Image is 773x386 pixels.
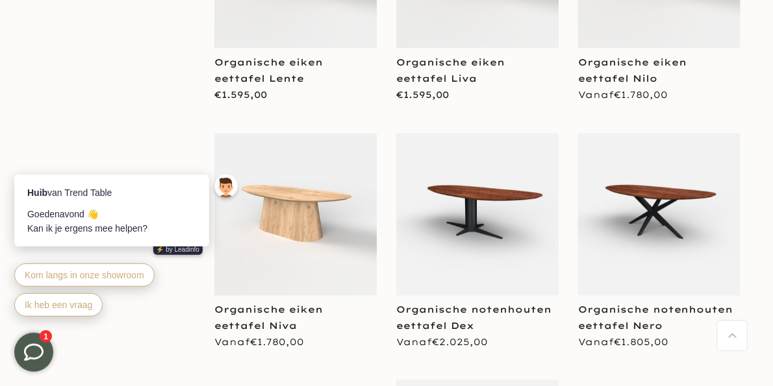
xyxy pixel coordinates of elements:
[396,336,488,348] span: Vanaf
[13,181,101,204] button: Ik heb een vraag
[614,89,668,101] span: €1.780,00
[152,132,202,143] a: ⚡️ by Leadinfo
[214,304,323,332] a: Organische eiken eettafel Niva
[1,320,66,385] iframe: toggle-frame
[1,112,255,333] iframe: bot-iframe
[432,336,488,348] span: €2.025,00
[23,187,91,198] span: Ik heb een vraag
[718,321,747,350] a: Terug naar boven
[13,151,153,175] button: Kom langs in onze showroom
[214,89,267,101] span: €1.595,00
[578,304,733,332] a: Organische notenhouten eettafel Nero
[396,56,505,84] a: Organische eiken eettafel Liva
[396,304,551,332] a: Organische notenhouten eettafel Dex
[578,89,668,101] span: Vanaf
[396,89,449,101] span: €1.595,00
[214,56,323,84] a: Organische eiken eettafel Lente
[614,336,668,348] span: €1.805,00
[214,336,304,348] span: Vanaf
[578,336,668,348] span: Vanaf
[250,336,304,348] span: €1.780,00
[578,56,687,84] a: Organische eiken eettafel Nilo
[23,158,143,168] span: Kom langs in onze showroom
